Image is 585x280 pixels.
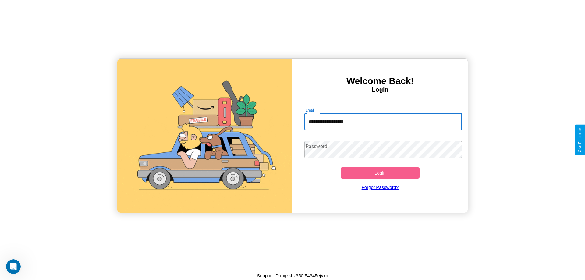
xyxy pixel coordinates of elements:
[301,179,459,196] a: Forgot Password?
[341,167,420,179] button: Login
[306,108,315,113] label: Email
[292,76,468,86] h3: Welcome Back!
[292,86,468,93] h4: Login
[257,271,328,280] p: Support ID: mgkkhz350f54345ejyxb
[117,59,292,213] img: gif
[6,259,21,274] iframe: Intercom live chat
[578,128,582,152] div: Give Feedback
